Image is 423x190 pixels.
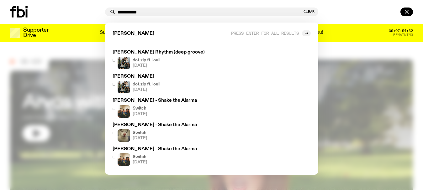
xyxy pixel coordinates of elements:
[118,105,130,118] img: A warm film photo of the switch team sitting close together. from left to right: Cedar, Lau, Sand...
[133,131,147,135] h4: Switch
[113,31,154,36] span: [PERSON_NAME]
[133,106,147,110] h4: Switch
[304,10,315,13] button: Clear
[133,155,147,159] h4: Switch
[133,136,147,140] span: [DATE]
[113,98,228,103] h3: [PERSON_NAME] - Shake the Alarma
[393,33,413,37] span: Remaining
[133,88,160,92] span: [DATE]
[133,58,160,62] h4: dot.zip ft. louli
[113,74,228,79] h3: [PERSON_NAME]
[110,96,230,120] a: [PERSON_NAME] - Shake the AlarmaA warm film photo of the switch team sitting close together. from...
[231,30,311,36] a: Press enter for all results
[113,50,228,55] h3: [PERSON_NAME] Rhythm (deep groove)
[100,30,323,36] p: Supporter Drive 2025: Shaping the future of our city’s music, arts, and culture - with the help o...
[231,31,299,35] span: Press enter for all results
[110,48,230,72] a: [PERSON_NAME] Rhythm (deep groove)dot.zip ft. louli[DATE]
[110,120,230,144] a: [PERSON_NAME] - Shake the AlarmaSwitch[DATE]
[110,144,230,168] a: [PERSON_NAME] - Shake the AlarmaA warm film photo of the switch team sitting close together. from...
[113,147,228,151] h3: [PERSON_NAME] - Shake the Alarma
[133,112,147,116] span: [DATE]
[133,160,147,164] span: [DATE]
[133,82,160,86] h4: dot.zip ft. louli
[133,64,160,68] span: [DATE]
[23,28,48,38] h3: Supporter Drive
[118,153,130,166] img: A warm film photo of the switch team sitting close together. from left to right: Cedar, Lau, Sand...
[389,29,413,33] span: 09:07:54:32
[113,123,228,127] h3: [PERSON_NAME] - Shake the Alarma
[110,72,230,96] a: [PERSON_NAME]dot.zip ft. louli[DATE]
